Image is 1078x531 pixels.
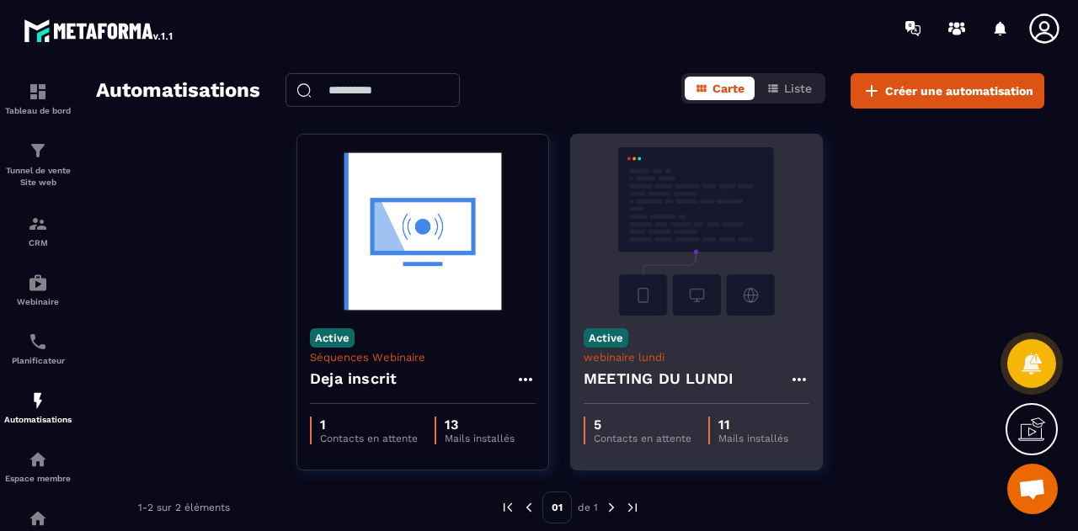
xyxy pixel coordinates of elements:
p: Active [584,328,628,348]
p: Webinaire [4,297,72,306]
p: Contacts en attente [320,433,418,444]
p: Active [310,328,355,348]
p: Séquences Webinaire [310,351,536,364]
img: automations [28,449,48,470]
img: logo [24,15,175,45]
p: 5 [594,417,691,433]
p: 1-2 sur 2 éléments [138,502,230,513]
p: Planificateur [4,356,72,365]
img: automations [28,390,48,411]
p: Espace membre [4,474,72,483]
p: 1 [320,417,418,433]
img: scheduler [28,332,48,352]
a: automationsautomationsEspace membre [4,437,72,496]
img: automation-background [584,147,809,316]
span: Créer une automatisation [885,82,1033,99]
p: de 1 [578,501,598,514]
p: Tunnel de vente Site web [4,165,72,189]
p: Tableau de bord [4,106,72,115]
img: prev [500,500,515,515]
img: social-network [28,508,48,528]
a: formationformationTableau de bord [4,69,72,128]
p: Mails installés [445,433,515,444]
h2: Automatisations [96,73,260,109]
img: formation [28,141,48,161]
span: Carte [712,82,744,95]
img: next [625,500,640,515]
p: Contacts en attente [594,433,691,444]
a: automationsautomationsAutomatisations [4,378,72,437]
p: CRM [4,238,72,247]
p: webinaire lundi [584,351,809,364]
a: formationformationCRM [4,201,72,260]
img: automation-background [310,147,536,316]
p: Mails installés [718,433,788,444]
p: 13 [445,417,515,433]
p: 11 [718,417,788,433]
button: Liste [756,77,822,100]
img: next [604,500,619,515]
p: Automatisations [4,415,72,424]
img: prev [521,500,536,515]
button: Créer une automatisation [851,73,1044,109]
img: formation [28,82,48,102]
a: formationformationTunnel de vente Site web [4,128,72,201]
p: 01 [542,491,572,523]
img: automations [28,273,48,293]
a: schedulerschedulerPlanificateur [4,319,72,378]
span: Liste [784,82,812,95]
h4: MEETING DU LUNDI [584,367,734,390]
a: automationsautomationsWebinaire [4,260,72,319]
h4: Deja inscrit [310,367,397,390]
button: Carte [685,77,755,100]
a: Ouvrir le chat [1007,464,1058,514]
img: formation [28,214,48,234]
